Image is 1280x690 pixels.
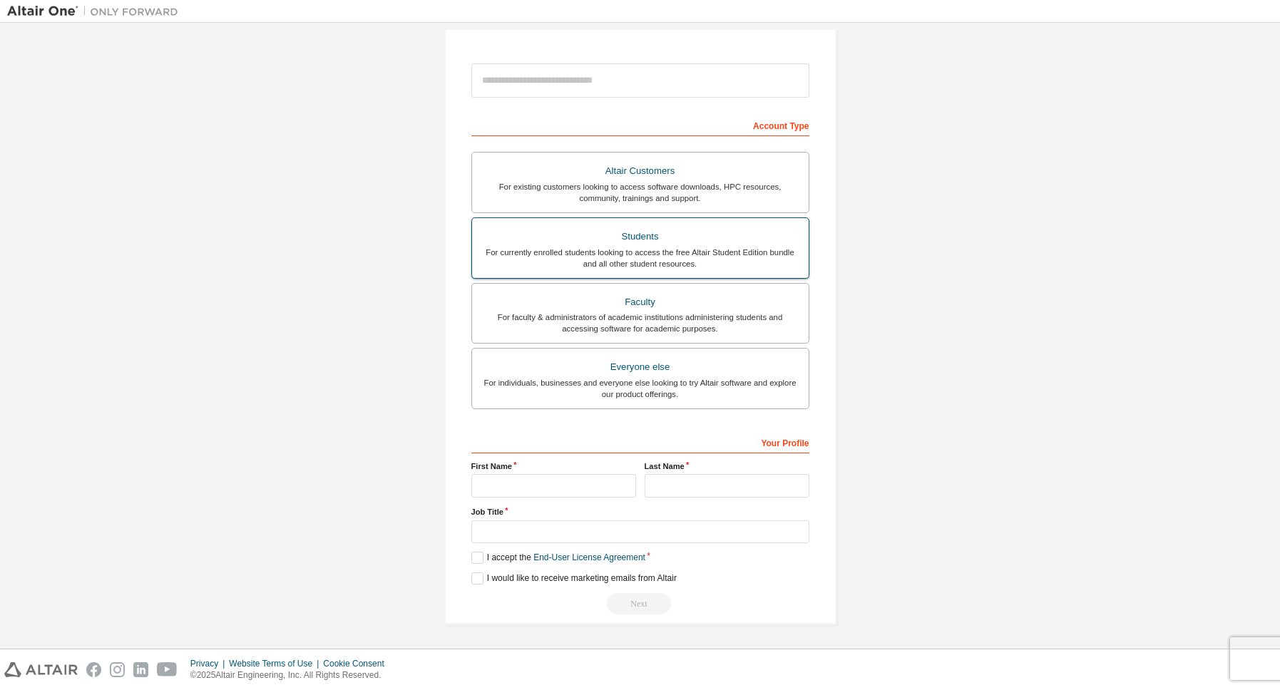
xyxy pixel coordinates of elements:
div: Website Terms of Use [229,658,323,669]
label: Job Title [471,506,809,517]
div: For currently enrolled students looking to access the free Altair Student Edition bundle and all ... [481,247,800,269]
img: altair_logo.svg [4,662,78,677]
label: I would like to receive marketing emails from Altair [471,572,677,585]
div: Your Profile [471,431,809,453]
div: Privacy [190,658,229,669]
label: I accept the [471,552,645,564]
div: Students [481,227,800,247]
label: Last Name [645,460,809,472]
div: Account Type [471,113,809,136]
div: For faculty & administrators of academic institutions administering students and accessing softwa... [481,311,800,334]
div: Cookie Consent [323,658,392,669]
img: Altair One [7,4,185,19]
div: For existing customers looking to access software downloads, HPC resources, community, trainings ... [481,181,800,204]
div: Altair Customers [481,161,800,181]
a: End-User License Agreement [533,552,645,562]
div: Read and acccept EULA to continue [471,593,809,614]
img: linkedin.svg [133,662,148,677]
div: Faculty [481,292,800,312]
p: © 2025 Altair Engineering, Inc. All Rights Reserved. [190,669,393,681]
img: instagram.svg [110,662,125,677]
label: First Name [471,460,636,472]
img: facebook.svg [86,662,101,677]
div: For individuals, businesses and everyone else looking to try Altair software and explore our prod... [481,377,800,400]
img: youtube.svg [157,662,178,677]
div: Everyone else [481,357,800,377]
